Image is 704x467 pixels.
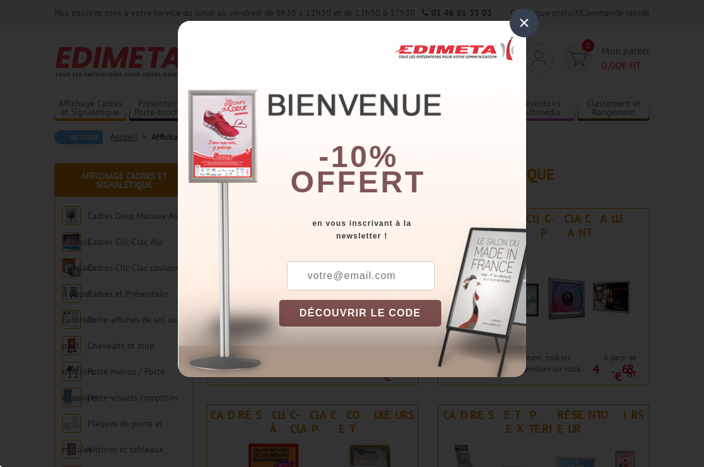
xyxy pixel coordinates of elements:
button: DÉCOUVRIR LE CODE [279,300,441,327]
b: -10% [318,140,398,173]
font: offert [291,165,426,199]
div: en vous inscrivant à la newsletter ! [279,217,526,242]
div: × [510,8,539,37]
input: votre@email.com [287,261,435,290]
